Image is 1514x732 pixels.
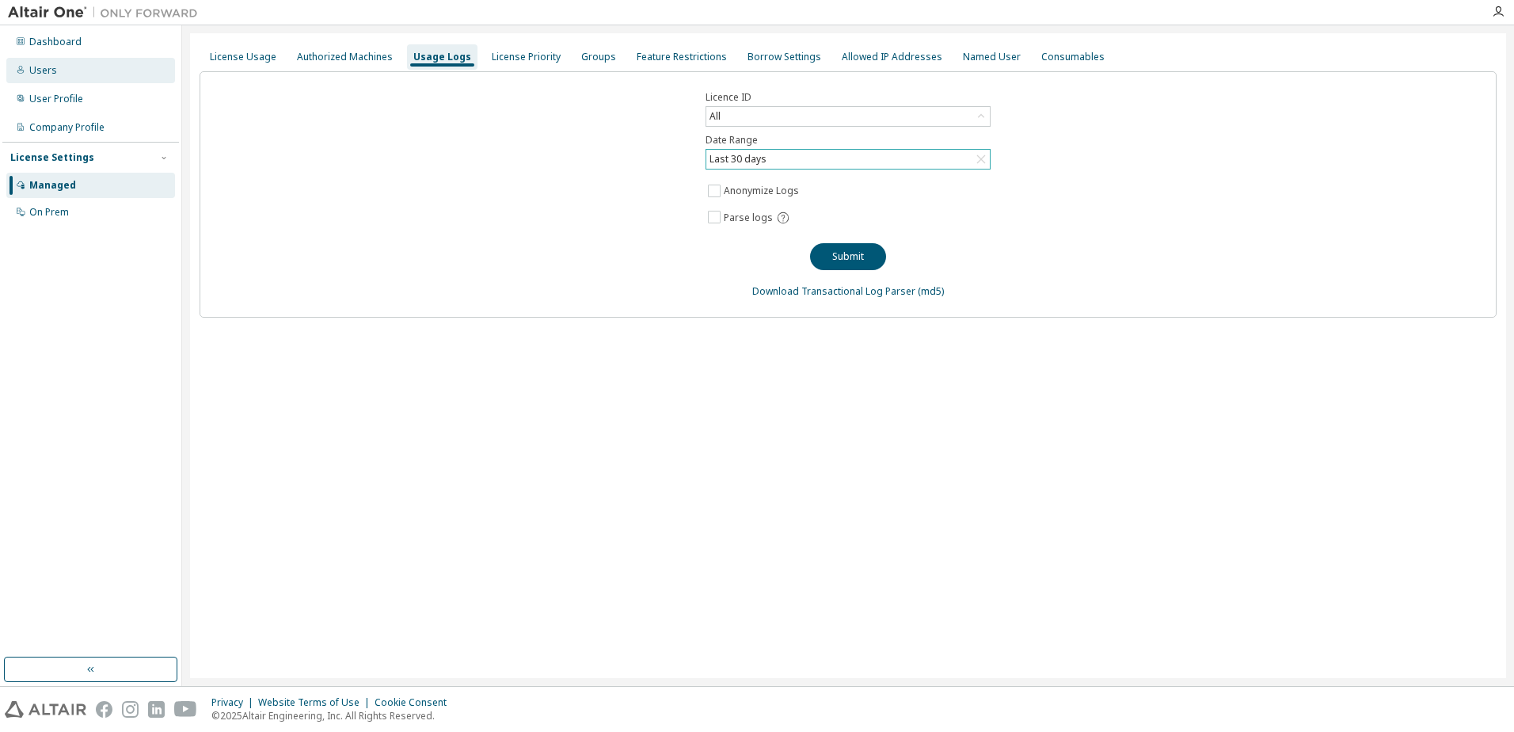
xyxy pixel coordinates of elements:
[211,696,258,709] div: Privacy
[581,51,616,63] div: Groups
[842,51,942,63] div: Allowed IP Addresses
[375,696,456,709] div: Cookie Consent
[747,51,821,63] div: Borrow Settings
[297,51,393,63] div: Authorized Machines
[174,701,197,718] img: youtube.svg
[707,108,723,125] div: All
[5,701,86,718] img: altair_logo.svg
[148,701,165,718] img: linkedin.svg
[413,51,471,63] div: Usage Logs
[492,51,561,63] div: License Priority
[752,284,915,298] a: Download Transactional Log Parser
[810,243,886,270] button: Submit
[29,121,105,134] div: Company Profile
[29,206,69,219] div: On Prem
[963,51,1021,63] div: Named User
[122,701,139,718] img: instagram.svg
[724,181,802,200] label: Anonymize Logs
[29,179,76,192] div: Managed
[29,93,83,105] div: User Profile
[29,36,82,48] div: Dashboard
[1041,51,1105,63] div: Consumables
[707,151,769,168] div: Last 30 days
[724,212,773,224] span: Parse logs
[918,284,944,298] a: (md5)
[258,696,375,709] div: Website Terms of Use
[8,5,206,21] img: Altair One
[706,134,991,147] label: Date Range
[210,51,276,63] div: License Usage
[10,151,94,164] div: License Settings
[637,51,727,63] div: Feature Restrictions
[706,150,990,169] div: Last 30 days
[29,64,57,77] div: Users
[96,701,112,718] img: facebook.svg
[211,709,456,722] p: © 2025 Altair Engineering, Inc. All Rights Reserved.
[706,107,990,126] div: All
[706,91,991,104] label: Licence ID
